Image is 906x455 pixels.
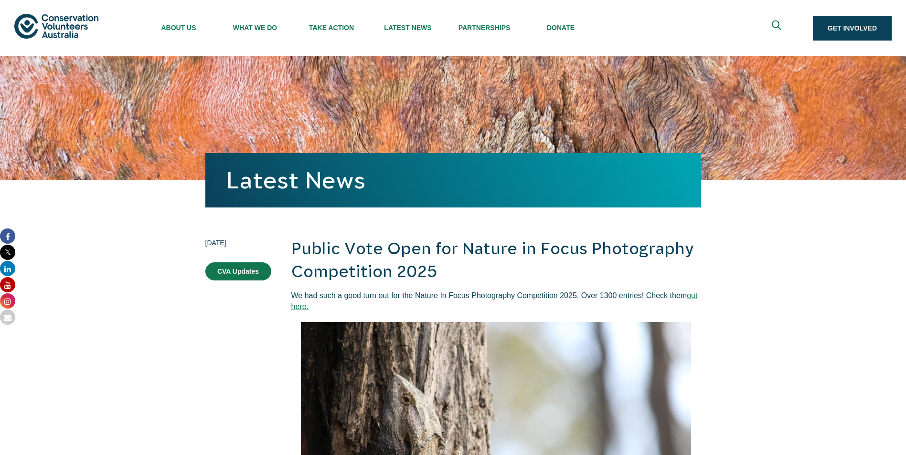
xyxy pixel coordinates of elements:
[291,290,701,312] p: We had such a good turn out for the Nature In Focus Photography Competition 2025. Over 1300 entri...
[771,21,783,36] span: Expand search box
[217,24,293,31] span: What We Do
[291,291,698,310] a: out here.
[205,262,271,280] a: CVA Updates
[766,17,789,40] button: Expand search box Close search box
[370,24,446,31] span: Latest News
[813,16,892,41] a: Get Involved
[522,24,599,31] span: Donate
[293,24,370,31] span: Take Action
[446,24,522,31] span: Partnerships
[14,14,98,38] img: logo.svg
[226,167,365,193] a: Latest News
[140,24,217,31] span: About Us
[291,238,701,283] h2: Public Vote Open for Nature in Focus Photography Competition 2025
[205,238,271,248] time: [DATE]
